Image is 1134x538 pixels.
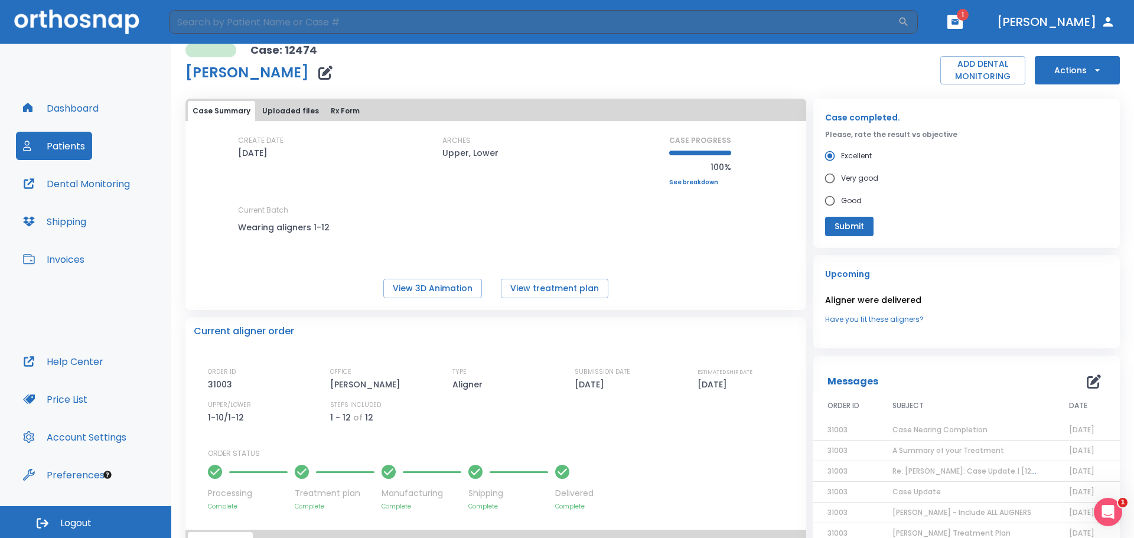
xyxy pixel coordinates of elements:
[250,43,317,57] p: Case: 12474
[16,347,110,376] button: Help Center
[1069,507,1094,517] span: [DATE]
[1118,498,1128,507] span: 1
[16,245,92,273] button: Invoices
[194,324,294,338] p: Current aligner order
[827,400,859,411] span: ORDER ID
[295,502,374,511] p: Complete
[238,146,268,160] p: [DATE]
[841,149,872,163] span: Excellent
[1035,56,1120,84] button: Actions
[326,101,364,121] button: Rx Form
[555,502,594,511] p: Complete
[258,101,324,121] button: Uploaded files
[383,279,482,298] button: View 3D Animation
[940,56,1025,84] button: ADD DENTAL MONITORING
[365,410,373,425] p: 12
[16,385,94,413] button: Price List
[188,101,255,121] button: Case Summary
[238,220,344,234] p: Wearing aligners 1-12
[1094,498,1122,526] iframe: Intercom live chat
[188,101,804,121] div: tabs
[330,410,351,425] p: 1 - 12
[825,217,874,236] button: Submit
[208,410,248,425] p: 1-10/1-12
[1069,466,1094,476] span: [DATE]
[892,445,1004,455] span: A Summary of your Treatment
[892,487,941,497] span: Case Update
[60,517,92,530] span: Logout
[575,367,630,377] p: SUBMISSION DATE
[827,374,878,389] p: Messages
[827,445,848,455] span: 31003
[827,425,848,435] span: 31003
[575,377,608,392] p: [DATE]
[330,377,405,392] p: [PERSON_NAME]
[442,146,498,160] p: Upper, Lower
[825,314,1108,325] a: Have you fit these aligners?
[892,425,988,435] span: Case Nearing Completion
[102,469,113,480] div: Tooltip anchor
[892,400,924,411] span: SUBJECT
[208,400,251,410] p: UPPER/LOWER
[295,487,374,500] p: Treatment plan
[208,502,288,511] p: Complete
[14,9,139,34] img: Orthosnap
[825,293,1108,307] p: Aligner were delivered
[825,110,1108,125] p: Case completed.
[841,171,878,185] span: Very good
[452,367,467,377] p: TYPE
[442,135,471,146] p: ARCHES
[827,466,848,476] span: 31003
[827,487,848,497] span: 31003
[16,207,93,236] button: Shipping
[1069,400,1087,411] span: DATE
[238,205,344,216] p: Current Batch
[892,507,1031,517] span: [PERSON_NAME] - Include ALL ALIGNERS
[957,9,969,21] span: 1
[208,448,798,459] p: ORDER STATUS
[825,267,1108,281] p: Upcoming
[16,169,137,198] button: Dental Monitoring
[1069,425,1094,435] span: [DATE]
[382,487,461,500] p: Manufacturing
[827,528,848,538] span: 31003
[669,160,731,174] p: 100%
[208,487,288,500] p: Processing
[892,528,1011,538] span: [PERSON_NAME] Treatment Plan
[698,377,731,392] p: [DATE]
[16,94,106,122] button: Dashboard
[669,135,731,146] p: CASE PROGRESS
[992,11,1120,32] button: [PERSON_NAME]
[1069,528,1094,538] span: [DATE]
[16,461,112,489] button: Preferences
[330,400,381,410] p: STEPS INCLUDED
[669,179,731,186] a: See breakdown
[208,377,236,392] p: 31003
[16,132,92,160] button: Patients
[468,487,548,500] p: Shipping
[827,507,848,517] span: 31003
[353,410,363,425] p: of
[452,377,487,392] p: Aligner
[825,129,1108,140] p: Please, rate the result vs objective
[185,66,309,80] h1: [PERSON_NAME]
[468,502,548,511] p: Complete
[1069,487,1094,497] span: [DATE]
[330,367,351,377] p: OFFICE
[841,194,862,208] span: Good
[555,487,594,500] p: Delivered
[238,135,283,146] p: CREATE DATE
[698,367,752,377] p: ESTIMATED SHIP DATE
[208,367,236,377] p: ORDER ID
[1069,445,1094,455] span: [DATE]
[16,423,133,451] button: Account Settings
